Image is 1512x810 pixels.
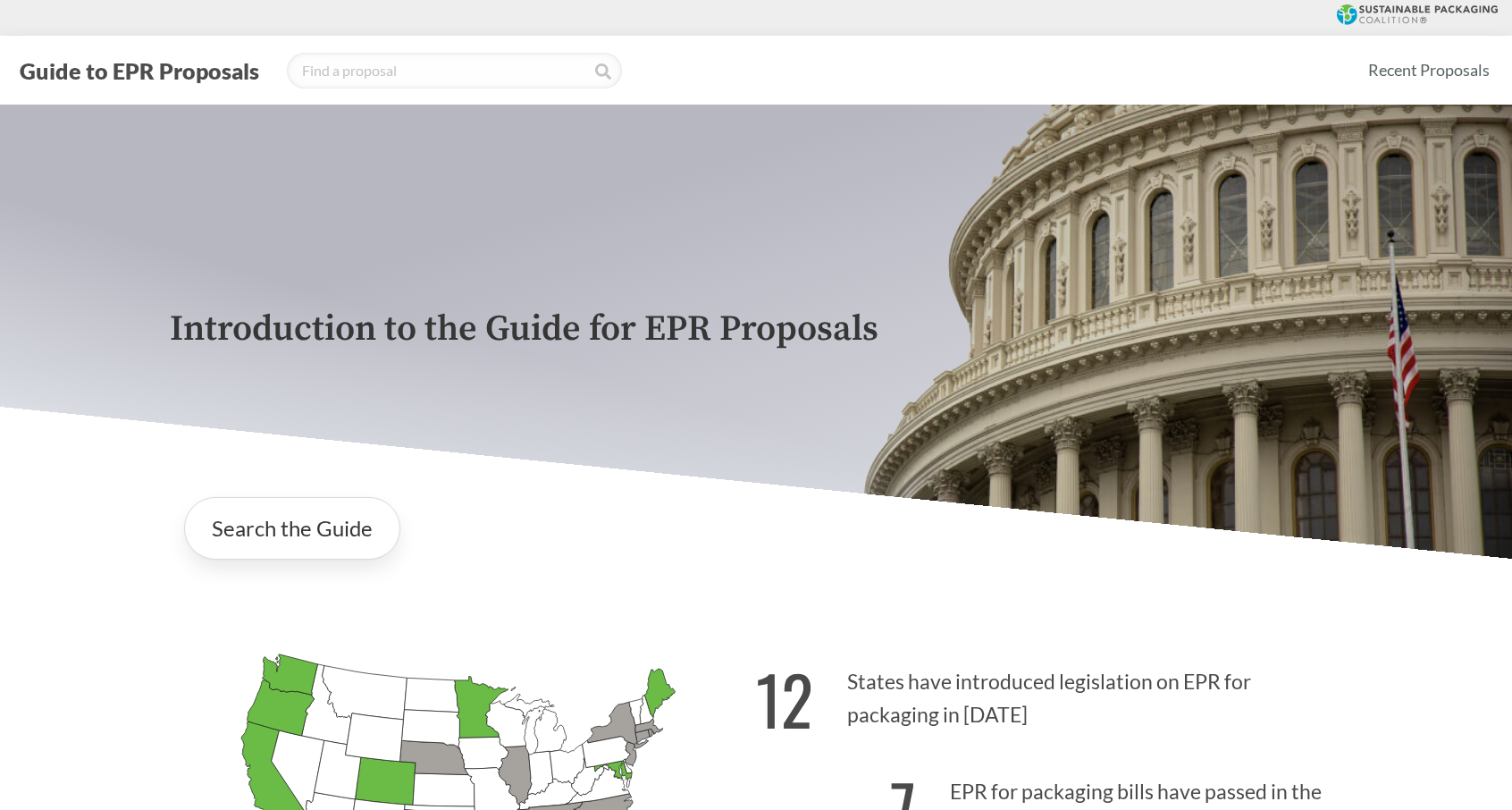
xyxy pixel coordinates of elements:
[170,309,1342,350] p: Introduction to the Guide for EPR Proposals
[756,649,813,748] strong: 12
[756,638,1342,748] p: States have introduced legislation on EPR for packaging in [DATE]
[1360,50,1498,90] a: Recent Proposals
[184,497,400,560] a: Search the Guide
[287,53,622,89] input: Find a proposal
[14,56,265,85] button: Guide to EPR Proposals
